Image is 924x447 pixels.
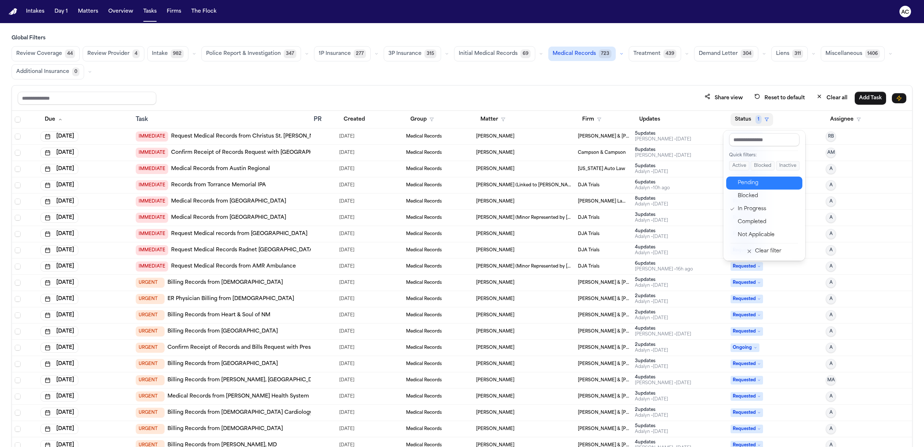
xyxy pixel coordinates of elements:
[738,192,798,200] div: Blocked
[723,130,805,261] div: Status1
[755,247,781,256] div: Clear filter
[776,161,799,170] button: Inactive
[738,231,798,239] div: Not Applicable
[729,152,799,158] div: Quick filters:
[751,161,775,170] button: Blocked
[731,113,773,126] button: Status1
[729,161,749,170] button: Active
[738,205,798,213] div: In Progress
[738,218,798,226] div: Completed
[738,179,798,187] div: Pending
